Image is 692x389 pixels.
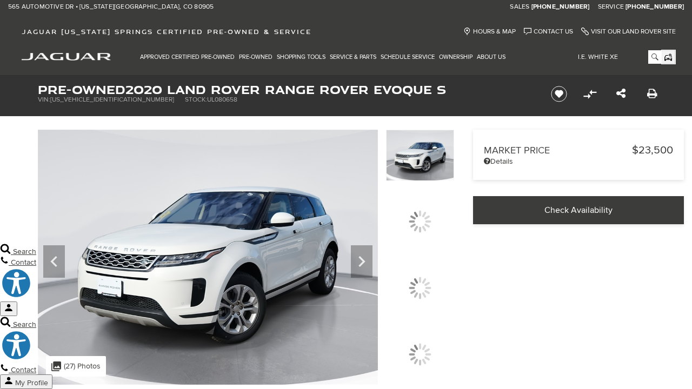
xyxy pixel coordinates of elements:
[15,378,48,387] span: My Profile
[22,53,111,61] img: Jaguar
[510,3,529,11] span: Sales
[138,48,237,66] a: Approved Certified Pre-Owned
[50,96,174,104] span: [US_VEHICLE_IDENTIFICATION_NUMBER]
[22,28,311,36] span: Jaguar [US_STATE] Springs Certified Pre-Owned & Service
[11,258,36,267] span: Contact
[616,88,626,100] a: Share this Pre-Owned 2020 Land Rover Range Rover Evoque S
[531,3,590,11] a: [PHONE_NUMBER]
[437,48,475,66] a: Ownership
[544,205,613,216] span: Check Availability
[475,48,508,66] a: About Us
[386,130,454,181] img: Used 2020 Fuji White Land Rover S image 1
[378,48,437,66] a: Schedule Service
[484,145,632,156] span: Market Price
[626,3,684,11] a: [PHONE_NUMBER]
[38,84,533,96] h1: 2020 Land Rover Range Rover Evoque S
[547,85,571,103] button: Save vehicle
[185,96,207,104] span: Stock:
[38,96,50,104] span: VIN:
[570,50,661,64] input: i.e. White XE
[484,157,673,166] a: Details
[13,320,36,329] span: Search
[237,48,275,66] a: Pre-Owned
[8,3,214,11] a: 565 Automotive Dr • [US_STATE][GEOGRAPHIC_DATA], CO 80905
[38,130,378,385] img: Used 2020 Fuji White Land Rover S image 1
[13,247,36,256] span: Search
[484,144,673,157] a: Market Price $23,500
[138,48,508,66] nav: Main Navigation
[582,86,598,102] button: Compare vehicle
[581,28,676,36] a: Visit Our Land Rover Site
[473,196,684,224] a: Check Availability
[524,28,573,36] a: Contact Us
[22,51,111,61] a: jaguar
[598,3,624,11] span: Service
[328,48,378,66] a: Service & Parts
[632,144,673,157] span: $23,500
[11,365,36,374] span: Contact
[16,28,317,36] a: Jaguar [US_STATE] Springs Certified Pre-Owned & Service
[38,81,125,98] strong: Pre-Owned
[463,28,516,36] a: Hours & Map
[275,48,328,66] a: Shopping Tools
[207,96,237,104] span: UL080658
[647,88,657,100] a: Print this Pre-Owned 2020 Land Rover Range Rover Evoque S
